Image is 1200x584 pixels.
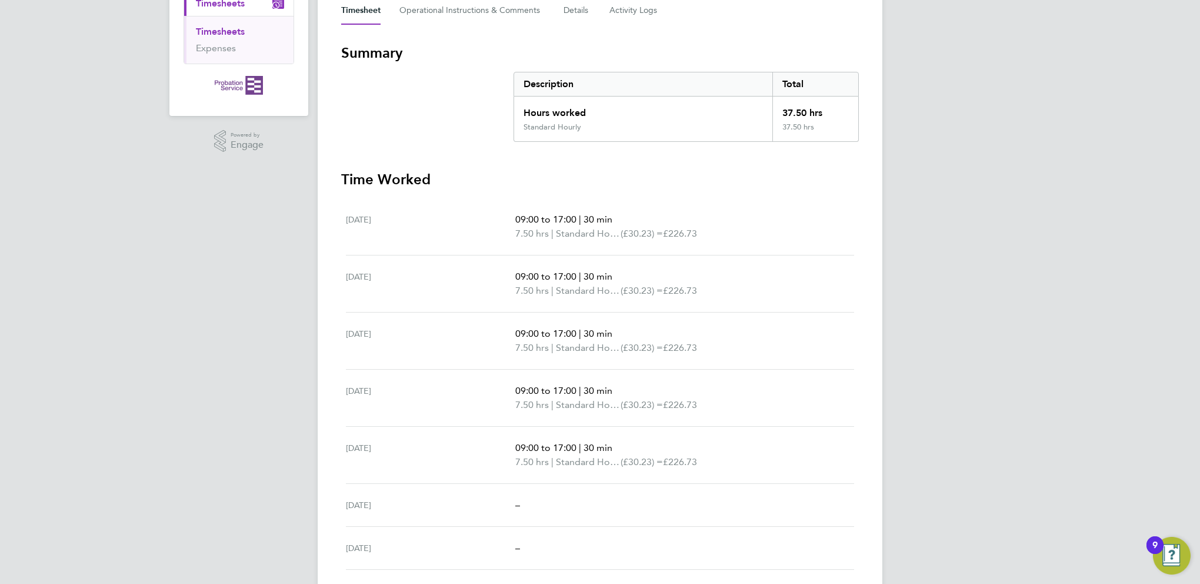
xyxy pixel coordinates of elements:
[515,214,576,225] span: 09:00 to 17:00
[215,76,262,95] img: probationservice-logo-retina.png
[556,455,621,469] span: Standard Hourly
[621,342,663,353] span: (£30.23) =
[663,399,697,410] span: £226.73
[515,399,549,410] span: 7.50 hrs
[231,130,264,140] span: Powered by
[556,227,621,241] span: Standard Hourly
[772,122,858,141] div: 37.50 hrs
[579,442,581,453] span: |
[196,26,245,37] a: Timesheets
[772,72,858,96] div: Total
[551,456,554,467] span: |
[551,399,554,410] span: |
[524,122,581,132] div: Standard Hourly
[514,72,859,142] div: Summary
[515,342,549,353] span: 7.50 hrs
[663,342,697,353] span: £226.73
[663,285,697,296] span: £226.73
[663,228,697,239] span: £226.73
[584,214,612,225] span: 30 min
[341,170,859,189] h3: Time Worked
[663,456,697,467] span: £226.73
[515,442,576,453] span: 09:00 to 17:00
[551,285,554,296] span: |
[621,228,663,239] span: (£30.23) =
[584,385,612,396] span: 30 min
[184,16,294,64] div: Timesheets
[346,270,515,298] div: [DATE]
[621,456,663,467] span: (£30.23) =
[346,327,515,355] div: [DATE]
[1152,545,1158,560] div: 9
[621,285,663,296] span: (£30.23) =
[551,342,554,353] span: |
[346,384,515,412] div: [DATE]
[231,140,264,150] span: Engage
[346,541,515,555] div: [DATE]
[556,398,621,412] span: Standard Hourly
[341,44,859,62] h3: Summary
[346,213,515,241] div: [DATE]
[515,285,549,296] span: 7.50 hrs
[515,328,576,339] span: 09:00 to 17:00
[341,44,859,570] section: Timesheet
[515,228,549,239] span: 7.50 hrs
[196,42,236,54] a: Expenses
[579,271,581,282] span: |
[1153,537,1191,575] button: Open Resource Center, 9 new notifications
[556,284,621,298] span: Standard Hourly
[214,130,264,152] a: Powered byEngage
[515,271,576,282] span: 09:00 to 17:00
[584,271,612,282] span: 30 min
[621,399,663,410] span: (£30.23) =
[579,214,581,225] span: |
[515,499,520,510] span: –
[584,328,612,339] span: 30 min
[515,456,549,467] span: 7.50 hrs
[579,385,581,396] span: |
[515,542,520,553] span: –
[184,76,294,95] a: Go to home page
[515,385,576,396] span: 09:00 to 17:00
[584,442,612,453] span: 30 min
[772,97,858,122] div: 37.50 hrs
[579,328,581,339] span: |
[556,341,621,355] span: Standard Hourly
[346,441,515,469] div: [DATE]
[346,498,515,512] div: [DATE]
[551,228,554,239] span: |
[514,72,772,96] div: Description
[514,97,772,122] div: Hours worked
